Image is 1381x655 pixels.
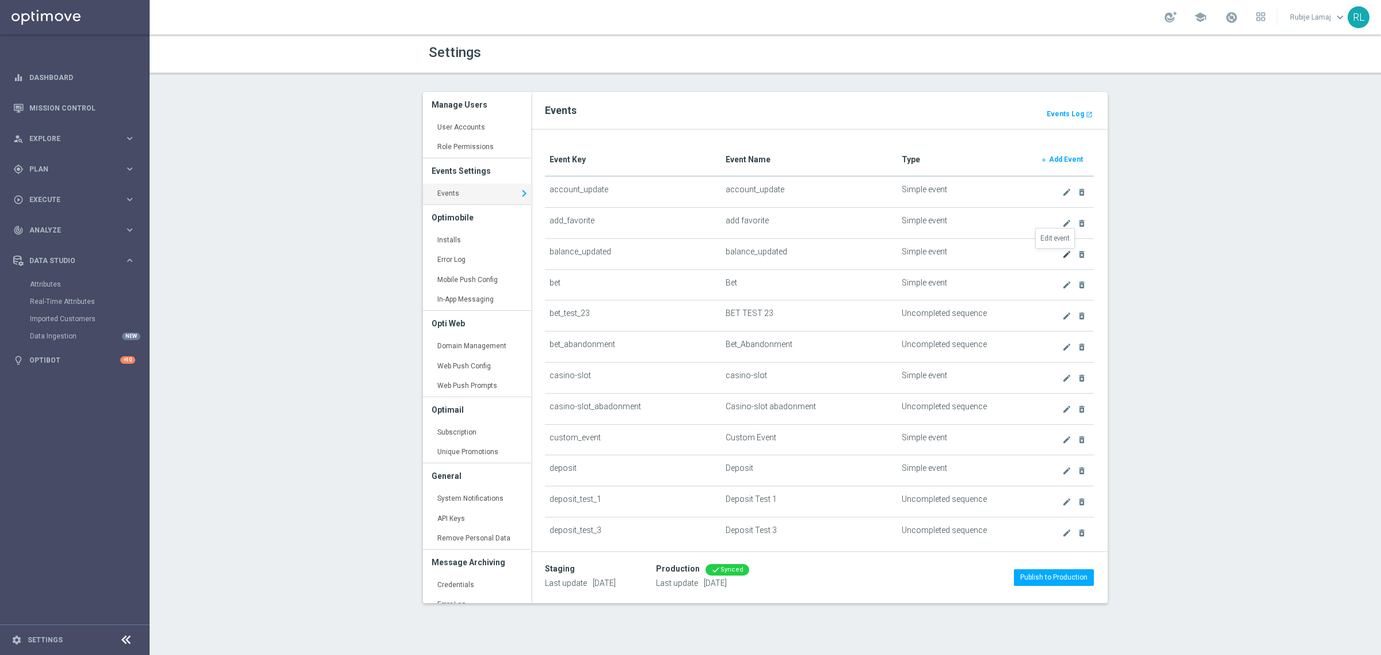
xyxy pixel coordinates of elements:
div: +10 [120,356,135,364]
td: Bet_Abandonment [721,332,897,363]
td: balance_updated [545,238,721,269]
i: create [1062,250,1071,259]
i: done [711,565,720,574]
i: settings [12,635,22,645]
i: create [1062,219,1071,228]
h3: Manage Users [432,92,522,117]
a: Credentials [423,575,531,596]
a: Mobile Push Config [423,270,531,291]
i: launch [1086,111,1093,118]
i: keyboard_arrow_right [124,163,135,174]
a: Role Permissions [423,137,531,158]
div: Data Studio [13,256,124,266]
td: Uncompleted sequence [897,517,1029,548]
i: create [1062,405,1071,414]
th: Type [897,143,1029,176]
a: Real-Time Attributes [30,297,120,306]
i: gps_fixed [13,164,24,174]
i: delete_forever [1077,280,1086,290]
a: System Notifications [423,489,531,509]
i: delete_forever [1077,188,1086,197]
td: Deposit [721,455,897,486]
a: Error Log [423,595,531,615]
td: Uncompleted sequence [897,300,1029,332]
div: Attributes [30,276,148,293]
i: keyboard_arrow_right [124,133,135,144]
td: deposit_test_1 [545,486,721,517]
button: Publish to Production [1014,569,1094,585]
div: Staging [545,564,575,574]
td: Simple event [897,455,1029,486]
a: Remove Personal Data [423,528,531,549]
a: Attributes [30,280,120,289]
a: Mission Control [29,93,135,123]
i: create [1062,374,1071,383]
h2: Events [545,104,1094,117]
div: Imported Customers [30,310,148,327]
span: Data Studio [29,257,124,264]
h3: Optimail [432,397,522,422]
td: balance_updated [721,238,897,269]
span: Analyze [29,227,124,234]
td: Simple event [897,424,1029,455]
td: account_update [545,176,721,207]
i: play_circle_outline [13,195,24,205]
div: Data Studio keyboard_arrow_right [13,256,136,265]
a: Installs [423,230,531,251]
td: Uncompleted sequence [897,486,1029,517]
i: track_changes [13,225,24,235]
b: Events Log [1047,110,1084,118]
td: custom_event [545,424,721,455]
a: User Accounts [423,117,531,138]
a: Dashboard [29,62,135,93]
td: Simple event [897,238,1029,269]
i: delete_forever [1077,311,1086,321]
a: Web Push Prompts [423,376,531,397]
div: gps_fixed Plan keyboard_arrow_right [13,165,136,174]
a: Error Log [423,250,531,271]
a: Imported Customers [30,314,120,323]
td: add favorite [721,208,897,239]
td: Deposit Test 3 [721,517,897,548]
i: create [1062,466,1071,475]
td: bet_test_23 [545,300,721,332]
h1: Settings [429,44,757,61]
i: delete_forever [1077,497,1086,507]
span: school [1194,11,1207,24]
a: Unique Promotions [423,442,531,463]
a: Domain Management [423,336,531,357]
i: create [1062,497,1071,507]
div: NEW [122,333,140,340]
span: Explore [29,135,124,142]
i: person_search [13,134,24,144]
td: bet_abandonment [545,332,721,363]
th: Event Key [545,143,721,176]
i: create [1062,188,1071,197]
i: keyboard_arrow_right [124,255,135,266]
td: casino-slot [545,362,721,393]
td: Uncompleted sequence [897,393,1029,424]
button: lightbulb Optibot +10 [13,356,136,365]
a: Rubije Lamajkeyboard_arrow_down [1289,9,1348,26]
button: person_search Explore keyboard_arrow_right [13,134,136,143]
button: equalizer Dashboard [13,73,136,82]
i: delete_forever [1077,528,1086,538]
a: Events [423,184,531,204]
i: create [1062,280,1071,290]
div: Plan [13,164,124,174]
p: Last update [656,578,749,588]
div: Real-Time Attributes [30,293,148,310]
i: lightbulb [13,355,24,365]
i: keyboard_arrow_right [124,194,135,205]
td: Simple event [897,176,1029,207]
td: BET TEST 23 [721,300,897,332]
i: delete_forever [1077,435,1086,444]
span: [DATE] [593,578,616,588]
td: Uncompleted sequence [897,332,1029,363]
a: Subscription [423,422,531,443]
th: Event Name [721,143,897,176]
td: Custom Event [721,424,897,455]
span: [DATE] [704,578,727,588]
i: equalizer [13,73,24,83]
